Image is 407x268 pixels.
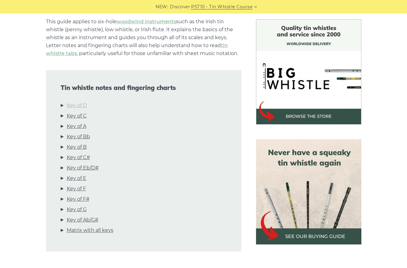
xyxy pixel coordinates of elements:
[67,185,86,193] a: Key of F
[156,3,168,10] span: NEW:
[67,174,86,182] a: Key of E
[170,3,190,10] span: Discover
[67,143,87,151] a: Key of B
[61,84,227,91] span: Tin whistle notes and fingering charts
[67,122,86,130] a: Key of A
[256,139,361,244] img: tin whistle buying guide
[46,18,241,58] p: This guide applies to six-hole such as the Irish tin whistle (penny whistle), low whistle, or Iri...
[67,133,90,141] a: Key of Bb
[67,154,90,162] a: Key of C#
[67,102,87,110] a: Key of D
[191,3,252,10] a: PST10 - Tin Whistle Course
[67,206,87,214] a: Key of G
[67,226,113,234] a: Matrix with all keys
[117,19,176,24] a: woodwind instruments
[67,216,98,224] a: Key of Ab/G#
[67,164,99,172] a: Key of Eb/D#
[256,19,361,125] img: BigWhistle Tin Whistle Store
[67,195,89,203] a: Key of F#
[67,112,87,120] a: Key of C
